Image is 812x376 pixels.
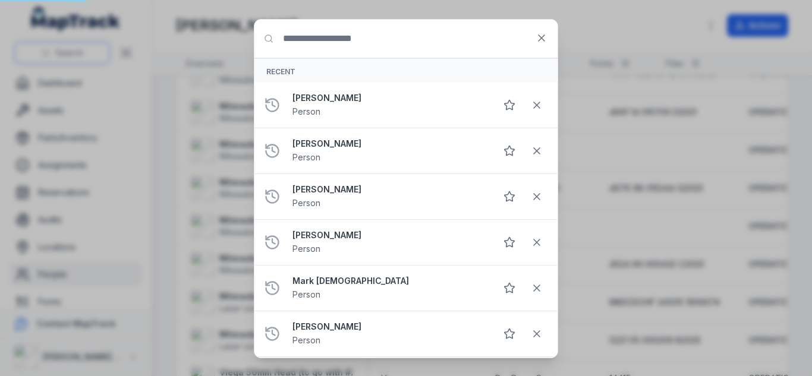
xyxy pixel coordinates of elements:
[292,229,486,255] a: [PERSON_NAME]Person
[292,184,486,195] strong: [PERSON_NAME]
[292,335,320,345] span: Person
[292,106,320,116] span: Person
[292,321,486,347] a: [PERSON_NAME]Person
[292,198,320,208] span: Person
[292,321,486,333] strong: [PERSON_NAME]
[292,138,486,150] strong: [PERSON_NAME]
[292,275,486,301] a: Mark [DEMOGRAPHIC_DATA]Person
[292,229,486,241] strong: [PERSON_NAME]
[292,138,486,164] a: [PERSON_NAME]Person
[292,184,486,210] a: [PERSON_NAME]Person
[292,275,486,287] strong: Mark [DEMOGRAPHIC_DATA]
[292,152,320,162] span: Person
[292,92,486,104] strong: [PERSON_NAME]
[266,67,295,76] span: Recent
[292,92,486,118] a: [PERSON_NAME]Person
[292,244,320,254] span: Person
[292,289,320,299] span: Person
